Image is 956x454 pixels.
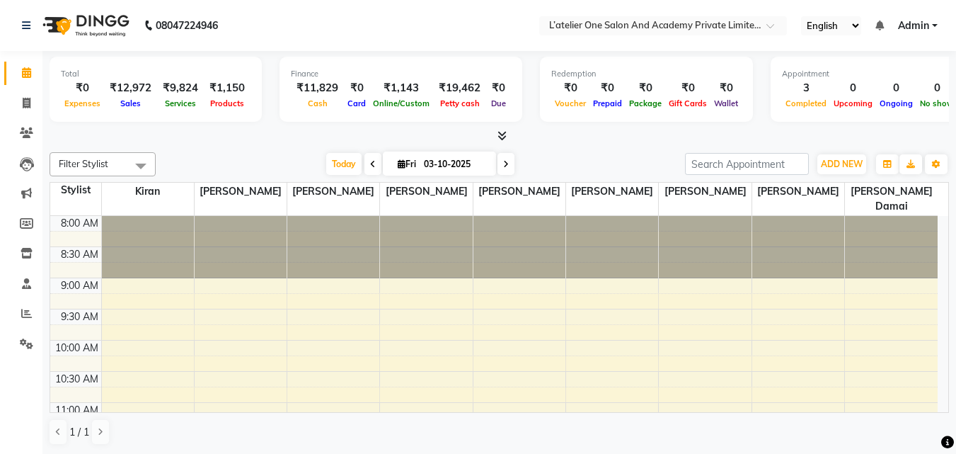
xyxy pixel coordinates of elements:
[52,341,101,356] div: 10:00 AM
[207,98,248,108] span: Products
[52,403,101,418] div: 11:00 AM
[117,98,144,108] span: Sales
[876,80,916,96] div: 0
[551,68,742,80] div: Redemption
[69,425,89,440] span: 1 / 1
[58,216,101,231] div: 8:00 AM
[486,80,511,96] div: ₹0
[287,183,379,200] span: [PERSON_NAME]
[102,183,194,200] span: Kiran
[710,80,742,96] div: ₹0
[304,98,331,108] span: Cash
[58,247,101,262] div: 8:30 AM
[830,98,876,108] span: Upcoming
[845,183,938,215] span: [PERSON_NAME] Damai
[58,278,101,293] div: 9:00 AM
[344,80,369,96] div: ₹0
[659,183,751,200] span: [PERSON_NAME]
[665,80,710,96] div: ₹0
[61,80,104,96] div: ₹0
[204,80,250,96] div: ₹1,150
[626,98,665,108] span: Package
[782,80,830,96] div: 3
[58,310,101,324] div: 9:30 AM
[876,98,916,108] span: Ongoing
[157,80,204,96] div: ₹9,824
[817,154,866,174] button: ADD NEW
[61,68,250,80] div: Total
[437,98,483,108] span: Petty cash
[195,183,287,200] span: [PERSON_NAME]
[291,68,511,80] div: Finance
[830,80,876,96] div: 0
[394,159,420,169] span: Fri
[59,158,108,169] span: Filter Stylist
[473,183,565,200] span: [PERSON_NAME]
[433,80,486,96] div: ₹19,462
[488,98,509,108] span: Due
[551,80,589,96] div: ₹0
[566,183,658,200] span: [PERSON_NAME]
[898,18,929,33] span: Admin
[589,80,626,96] div: ₹0
[685,153,809,175] input: Search Appointment
[626,80,665,96] div: ₹0
[36,6,133,45] img: logo
[710,98,742,108] span: Wallet
[344,98,369,108] span: Card
[369,80,433,96] div: ₹1,143
[782,98,830,108] span: Completed
[156,6,218,45] b: 08047224946
[61,98,104,108] span: Expenses
[50,183,101,198] div: Stylist
[821,159,863,169] span: ADD NEW
[369,98,433,108] span: Online/Custom
[665,98,710,108] span: Gift Cards
[52,372,101,387] div: 10:30 AM
[326,153,362,175] span: Today
[161,98,200,108] span: Services
[380,183,472,200] span: [PERSON_NAME]
[752,183,844,200] span: [PERSON_NAME]
[589,98,626,108] span: Prepaid
[291,80,344,96] div: ₹11,829
[104,80,157,96] div: ₹12,972
[420,154,490,175] input: 2025-10-03
[551,98,589,108] span: Voucher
